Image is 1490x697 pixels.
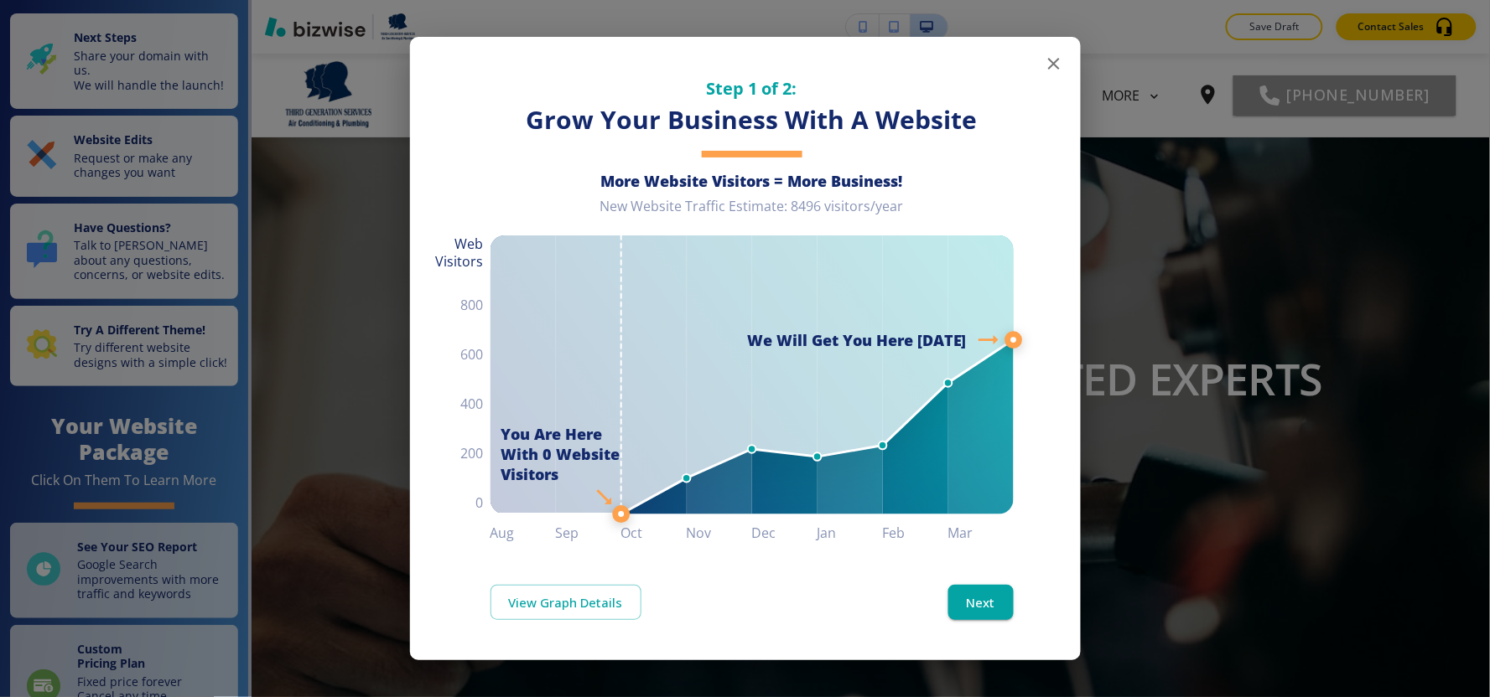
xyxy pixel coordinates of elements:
div: New Website Traffic Estimate: 8496 visitors/year [491,198,1014,229]
h6: More Website Visitors = More Business! [491,171,1014,191]
button: Next [948,585,1014,620]
h5: Step 1 of 2: [491,77,1014,100]
h6: Aug [491,521,556,545]
h6: Feb [883,521,948,545]
h3: Grow Your Business With A Website [491,103,1014,137]
h6: Nov [687,521,752,545]
a: View Graph Details [491,585,641,620]
h6: Oct [621,521,687,545]
h6: Mar [948,521,1014,545]
h6: Jan [818,521,883,545]
h6: Dec [752,521,818,545]
h6: Sep [556,521,621,545]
